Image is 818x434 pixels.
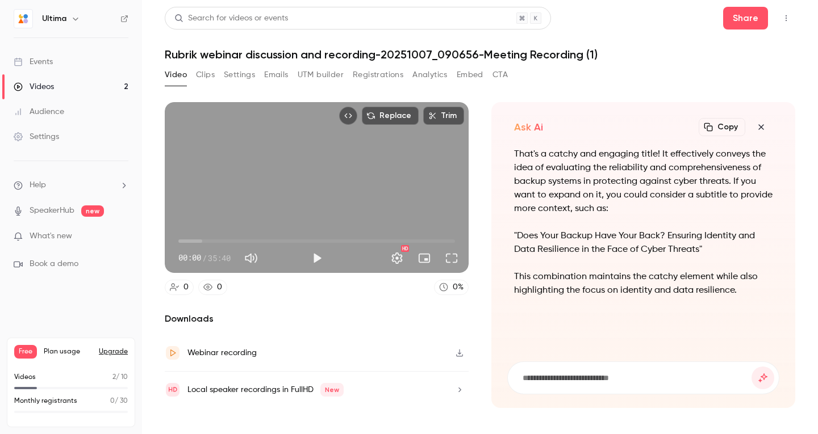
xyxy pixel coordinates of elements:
[339,107,357,125] button: Embed video
[14,345,37,359] span: Free
[165,66,187,84] button: Video
[14,179,128,191] li: help-dropdown-opener
[699,118,745,136] button: Copy
[224,66,255,84] button: Settings
[42,13,66,24] h6: Ultima
[14,81,54,92] div: Videos
[453,281,464,293] div: 0 %
[99,347,128,356] button: Upgrade
[14,131,59,142] div: Settings
[306,247,328,269] button: Play
[30,205,74,217] a: SpeakerHub
[514,148,773,216] p: That's a catchy and engaging title! It effectively conveys the idea of evaluating the reliability...
[493,66,508,84] button: CTA
[30,230,72,242] span: What's new
[44,347,92,356] span: Plan usage
[110,398,115,404] span: 0
[14,396,77,406] p: Monthly registrants
[196,66,215,84] button: Clips
[202,252,207,264] span: /
[165,312,469,326] h2: Downloads
[514,229,773,256] p: "Does Your Backup Have Your Back? Ensuring Identity and Data Resilience in the Face of Cyber Thre...
[413,247,436,269] button: Turn on miniplayer
[264,66,288,84] button: Emails
[401,245,409,252] div: HD
[208,252,231,264] span: 35:40
[178,252,231,264] div: 00:00
[240,247,262,269] button: Mute
[187,346,257,360] div: Webinar recording
[14,106,64,117] div: Audience
[178,252,201,264] span: 00:00
[112,372,128,382] p: / 10
[320,383,344,397] span: New
[110,396,128,406] p: / 30
[165,280,194,295] a: 0
[386,247,408,269] button: Settings
[198,280,227,295] a: 0
[457,66,483,84] button: Embed
[174,12,288,24] div: Search for videos or events
[777,9,795,27] button: Top Bar Actions
[440,247,463,269] button: Full screen
[112,374,116,381] span: 2
[187,383,344,397] div: Local speaker recordings in FullHD
[81,205,104,217] span: new
[165,48,795,61] h1: Rubrik webinar discussion and recording-20251007_090656-Meeting Recording (1)
[115,231,128,242] iframe: Noticeable Trigger
[514,120,543,134] h2: Ask Ai
[514,270,773,297] p: This combination maintains the catchy element while also highlighting the focus on identity and d...
[434,280,469,295] a: 0%
[362,107,419,125] button: Replace
[723,7,768,30] button: Share
[298,66,344,84] button: UTM builder
[183,281,189,293] div: 0
[423,107,464,125] button: Trim
[412,66,448,84] button: Analytics
[14,56,53,68] div: Events
[14,372,36,382] p: Videos
[30,179,46,191] span: Help
[353,66,403,84] button: Registrations
[14,10,32,28] img: Ultima
[30,258,78,270] span: Book a demo
[217,281,222,293] div: 0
